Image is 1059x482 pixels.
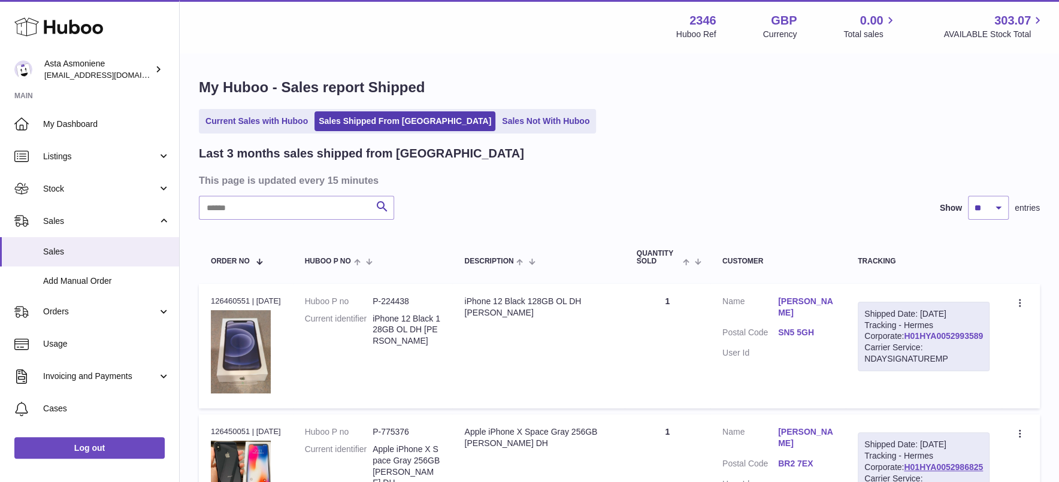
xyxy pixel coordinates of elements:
span: Order No [211,257,250,265]
div: Currency [763,29,797,40]
span: Sales [43,216,158,227]
dd: iPhone 12 Black 128GB OL DH [PERSON_NAME] [373,313,440,347]
div: Huboo Ref [676,29,716,40]
div: 126460551 | [DATE] [211,296,281,307]
img: onlyipsales@gmail.com [14,60,32,78]
a: SN5 5GH [778,327,834,338]
a: Sales Shipped From [GEOGRAPHIC_DATA] [314,111,495,131]
span: Description [464,257,513,265]
div: Asta Asmoniene [44,58,152,81]
a: Sales Not With Huboo [498,111,594,131]
img: 23461757224366.jpg [211,310,271,393]
span: Stock [43,183,158,195]
strong: GBP [771,13,797,29]
div: Customer [722,257,834,265]
strong: 2346 [689,13,716,29]
span: Quantity Sold [637,250,680,265]
dt: User Id [722,347,778,359]
a: 303.07 AVAILABLE Stock Total [943,13,1045,40]
div: Tracking [858,257,990,265]
label: Show [940,202,962,214]
h3: This page is updated every 15 minutes [199,174,1037,187]
span: AVAILABLE Stock Total [943,29,1045,40]
h1: My Huboo - Sales report Shipped [199,78,1040,97]
a: BR2 7EX [778,458,834,469]
div: Tracking - Hermes Corporate: [858,302,990,371]
h2: Last 3 months sales shipped from [GEOGRAPHIC_DATA] [199,145,524,162]
span: Add Manual Order [43,275,170,287]
a: [PERSON_NAME] [778,296,834,319]
div: iPhone 12 Black 128GB OL DH [PERSON_NAME] [464,296,612,319]
span: 0.00 [860,13,883,29]
span: Listings [43,151,158,162]
span: Invoicing and Payments [43,371,158,382]
dt: Postal Code [722,458,778,472]
a: [PERSON_NAME] [778,426,834,449]
div: Apple iPhone X Space Gray 256GB [PERSON_NAME] DH [464,426,612,449]
span: Sales [43,246,170,257]
dt: Current identifier [305,313,373,347]
div: Shipped Date: [DATE] [864,439,983,450]
dt: Name [722,426,778,452]
span: Total sales [843,29,897,40]
span: [EMAIL_ADDRESS][DOMAIN_NAME] [44,70,176,80]
dd: P-224438 [373,296,440,307]
div: 126450051 | [DATE] [211,426,281,437]
span: Orders [43,306,158,317]
a: H01HYA0052993589 [904,331,983,341]
dt: Postal Code [722,327,778,341]
dt: Name [722,296,778,322]
div: Shipped Date: [DATE] [864,308,983,320]
dd: P-775376 [373,426,440,438]
span: 303.07 [994,13,1031,29]
a: 0.00 Total sales [843,13,897,40]
span: Cases [43,403,170,414]
a: Current Sales with Huboo [201,111,312,131]
a: H01HYA0052986825 [904,462,983,472]
span: My Dashboard [43,119,170,130]
span: entries [1015,202,1040,214]
span: Usage [43,338,170,350]
td: 1 [625,284,710,408]
span: Huboo P no [305,257,351,265]
dt: Huboo P no [305,426,373,438]
dt: Huboo P no [305,296,373,307]
div: Carrier Service: NDAYSIGNATUREMP [864,342,983,365]
a: Log out [14,437,165,459]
